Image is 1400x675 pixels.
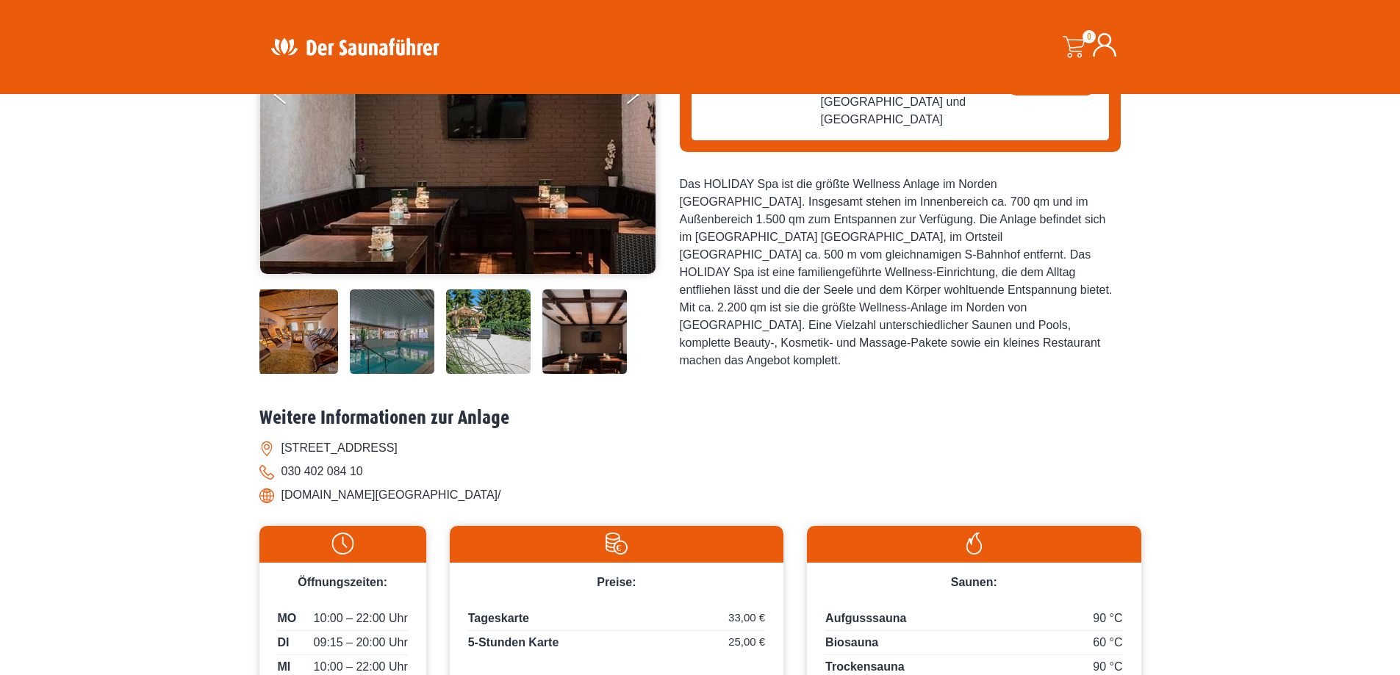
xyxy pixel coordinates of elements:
span: Preise: [597,576,636,588]
li: [STREET_ADDRESS] [259,436,1141,460]
span: 0 [1083,30,1096,43]
span: DI [278,634,290,651]
img: Preise-weiss.svg [457,533,776,555]
li: [DOMAIN_NAME][GEOGRAPHIC_DATA]/ [259,483,1141,507]
div: Das HOLIDAY Spa ist die größte Wellness Anlage im Norden [GEOGRAPHIC_DATA]. Insgesamt stehen im I... [680,176,1121,369]
span: 09:15 – 20:00 Uhr [314,634,408,651]
h2: Weitere Informationen zur Anlage [259,407,1141,430]
span: 33,00 € [728,610,765,627]
li: 030 402 084 10 [259,460,1141,483]
span: MO [278,610,297,627]
span: Aufgusssauna [825,612,906,624]
button: Next [624,79,661,116]
p: 5-Stunden Karte [468,634,765,651]
img: Uhr-weiss.svg [267,533,419,555]
span: Saunen: [951,576,997,588]
span: 25,00 € [728,634,765,651]
span: 60 °C [1093,634,1122,651]
p: Tageskarte [468,610,765,631]
span: 10:00 – 22:00 Uhr [314,610,408,627]
span: 90 °C [1093,610,1122,627]
span: Öffnungszeiten: [298,576,387,588]
img: Flamme-weiss.svg [814,533,1133,555]
span: Biosauna [825,636,878,649]
span: Trockensauna [825,660,905,673]
button: Previous [274,79,311,116]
